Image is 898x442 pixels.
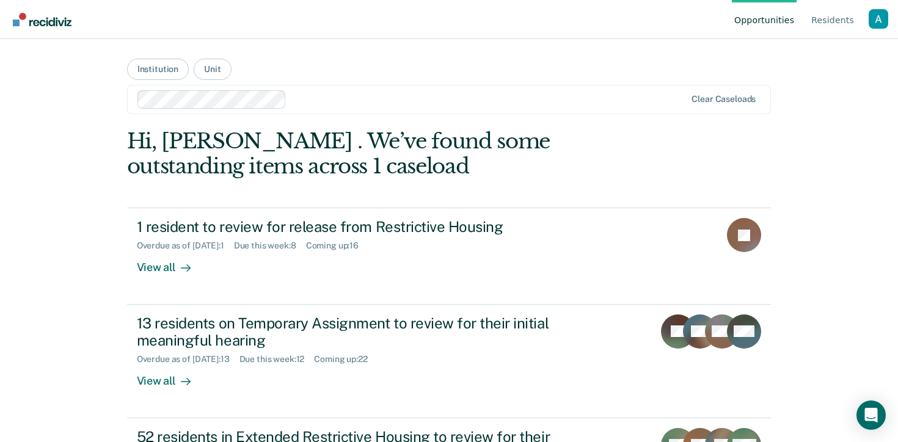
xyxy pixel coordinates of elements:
[137,364,205,388] div: View all
[856,400,886,430] div: Open Intercom Messenger
[137,241,234,251] div: Overdue as of [DATE] : 1
[194,59,231,80] button: Unit
[137,314,566,350] div: 13 residents on Temporary Assignment to review for their initial meaningful hearing
[137,251,205,275] div: View all
[692,94,756,104] div: Clear caseloads
[127,59,189,80] button: Institution
[234,241,306,251] div: Due this week : 8
[127,208,772,304] a: 1 resident to review for release from Restrictive HousingOverdue as of [DATE]:1Due this week:8Com...
[137,218,566,236] div: 1 resident to review for release from Restrictive Housing
[306,241,368,251] div: Coming up : 16
[127,129,643,179] div: Hi, [PERSON_NAME] . We’ve found some outstanding items across 1 caseload
[869,9,888,29] button: Profile dropdown button
[127,305,772,418] a: 13 residents on Temporary Assignment to review for their initial meaningful hearingOverdue as of ...
[137,354,239,364] div: Overdue as of [DATE] : 13
[13,13,71,26] img: Recidiviz
[239,354,315,364] div: Due this week : 12
[314,354,377,364] div: Coming up : 22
